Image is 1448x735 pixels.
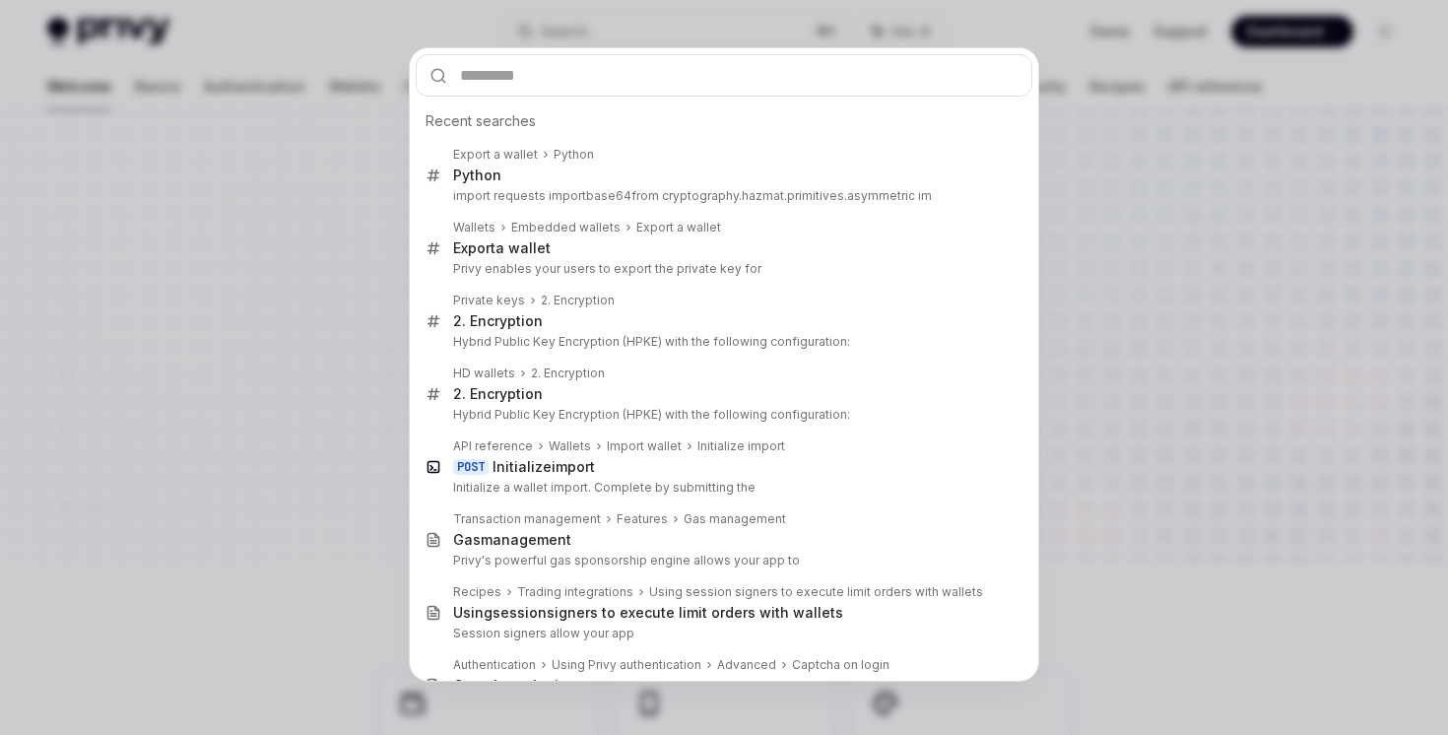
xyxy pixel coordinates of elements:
[552,657,701,673] div: Using Privy authentication
[426,111,536,131] span: Recent searches
[517,584,633,600] div: Trading integrations
[453,584,501,600] div: Recipes
[586,188,631,203] b: base64
[552,458,595,475] b: import
[453,312,543,330] div: 2. Encryption
[453,366,515,381] div: HD wallets
[554,147,594,163] div: Python
[607,438,682,454] div: Import wallet
[453,220,495,235] div: Wallets
[453,147,538,163] div: Export a wallet
[453,677,567,695] div: on login
[453,531,571,549] div: management
[453,239,551,257] div: a wallet
[453,334,991,350] p: Hybrid Public Key Encryption ( ) with the following configuration:
[511,220,621,235] div: Embedded wallets
[453,553,991,568] p: Privy's powerful gas sponsorship engine allows your app to
[453,626,991,641] p: Session signers allow your app
[453,167,501,184] div: Python
[453,657,536,673] div: Authentication
[792,657,889,673] div: Captcha on login
[453,511,601,527] div: Transaction management
[717,657,776,673] div: Advanced
[453,261,991,277] p: Privy enables your users to export the private key for
[453,385,543,403] div: 2. Encryption
[493,604,547,621] b: session
[626,334,658,349] b: HPKE
[453,480,991,496] p: Initialize a wallet import. Complete by submitting the
[531,366,605,381] div: 2. Encryption
[453,293,525,308] div: Private keys
[453,188,991,204] p: import requests import from cryptography.hazmat.primitives.asymmetric im
[649,584,983,600] div: Using session signers to execute limit orders with wallets
[617,511,668,527] div: Features
[453,677,511,694] b: Captcha
[453,407,991,423] p: Hybrid Public Key Encryption ( ) with the following configuration:
[626,407,658,422] b: HPKE
[541,293,615,308] div: 2. Encryption
[549,438,591,454] div: Wallets
[493,458,595,476] div: Initialize
[453,604,843,622] div: Using signers to execute limit orders with wallets
[453,239,495,256] b: Export
[453,531,481,548] b: Gas
[636,220,721,235] div: Export a wallet
[453,459,489,475] div: POST
[453,438,533,454] div: API reference
[684,511,786,527] div: Gas management
[697,438,785,454] div: Initialize import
